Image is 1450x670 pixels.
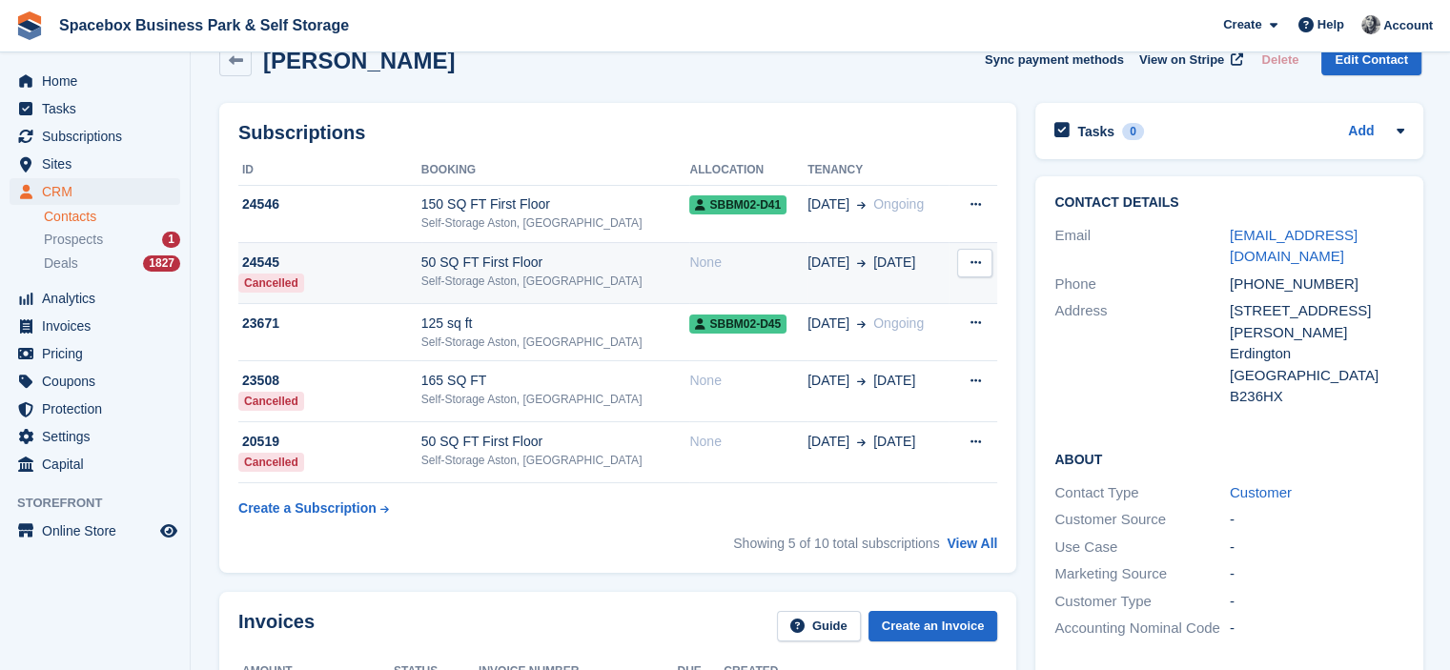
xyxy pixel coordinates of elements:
[1230,343,1405,365] div: Erdington
[1054,618,1230,640] div: Accounting Nominal Code
[1054,537,1230,558] div: Use Case
[10,178,180,205] a: menu
[42,285,156,312] span: Analytics
[1230,274,1405,295] div: [PHONE_NUMBER]
[1383,16,1433,35] span: Account
[1054,591,1230,613] div: Customer Type
[689,432,807,452] div: None
[238,392,304,411] div: Cancelled
[689,253,807,273] div: None
[421,214,690,232] div: Self-Storage Aston, [GEOGRAPHIC_DATA]
[238,432,421,452] div: 20519
[238,194,421,214] div: 24546
[42,95,156,122] span: Tasks
[10,518,180,544] a: menu
[1223,15,1261,34] span: Create
[238,611,315,642] h2: Invoices
[238,314,421,334] div: 23671
[1139,51,1224,70] span: View on Stripe
[1361,15,1380,34] img: SUDIPTA VIRMANI
[807,155,949,186] th: Tenancy
[42,178,156,205] span: CRM
[1254,44,1306,75] button: Delete
[1054,225,1230,268] div: Email
[1230,300,1405,343] div: [STREET_ADDRESS][PERSON_NAME]
[1230,591,1405,613] div: -
[1132,44,1247,75] a: View on Stripe
[873,432,915,452] span: [DATE]
[10,151,180,177] a: menu
[238,453,304,472] div: Cancelled
[1230,509,1405,531] div: -
[238,253,421,273] div: 24545
[689,195,786,214] span: SBBM02-D41
[421,314,690,334] div: 125 sq ft
[1321,44,1421,75] a: Edit Contact
[807,194,849,214] span: [DATE]
[1348,121,1374,143] a: Add
[15,11,44,40] img: stora-icon-8386f47178a22dfd0bd8f6a31ec36ba5ce8667c1dd55bd0f319d3a0aa187defe.svg
[421,194,690,214] div: 150 SQ FT First Floor
[689,371,807,391] div: None
[1230,618,1405,640] div: -
[1317,15,1344,34] span: Help
[10,313,180,339] a: menu
[10,68,180,94] a: menu
[421,155,690,186] th: Booking
[807,371,849,391] span: [DATE]
[238,155,421,186] th: ID
[1054,482,1230,504] div: Contact Type
[1054,563,1230,585] div: Marketing Source
[44,254,78,273] span: Deals
[10,285,180,312] a: menu
[733,536,939,551] span: Showing 5 of 10 total subscriptions
[807,253,849,273] span: [DATE]
[985,44,1124,75] button: Sync payment methods
[777,611,861,642] a: Guide
[873,371,915,391] span: [DATE]
[10,95,180,122] a: menu
[1054,195,1404,211] h2: Contact Details
[873,196,924,212] span: Ongoing
[157,519,180,542] a: Preview store
[42,123,156,150] span: Subscriptions
[947,536,997,551] a: View All
[421,273,690,290] div: Self-Storage Aston, [GEOGRAPHIC_DATA]
[421,334,690,351] div: Self-Storage Aston, [GEOGRAPHIC_DATA]
[1054,449,1404,468] h2: About
[1122,123,1144,140] div: 0
[42,68,156,94] span: Home
[689,155,807,186] th: Allocation
[17,494,190,513] span: Storefront
[10,123,180,150] a: menu
[1230,537,1405,558] div: -
[51,10,357,41] a: Spacebox Business Park & Self Storage
[42,423,156,450] span: Settings
[162,232,180,248] div: 1
[42,518,156,544] span: Online Store
[238,122,997,144] h2: Subscriptions
[421,391,690,408] div: Self-Storage Aston, [GEOGRAPHIC_DATA]
[42,151,156,177] span: Sites
[44,230,180,250] a: Prospects 1
[1230,563,1405,585] div: -
[143,255,180,272] div: 1827
[44,208,180,226] a: Contacts
[42,340,156,367] span: Pricing
[42,313,156,339] span: Invoices
[873,315,924,331] span: Ongoing
[689,315,786,334] span: SBBM02-D45
[868,611,998,642] a: Create an Invoice
[42,451,156,477] span: Capital
[42,396,156,422] span: Protection
[10,423,180,450] a: menu
[10,340,180,367] a: menu
[421,432,690,452] div: 50 SQ FT First Floor
[10,368,180,395] a: menu
[44,231,103,249] span: Prospects
[10,396,180,422] a: menu
[263,48,455,73] h2: [PERSON_NAME]
[1230,227,1358,265] a: [EMAIL_ADDRESS][DOMAIN_NAME]
[1054,509,1230,531] div: Customer Source
[238,274,304,293] div: Cancelled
